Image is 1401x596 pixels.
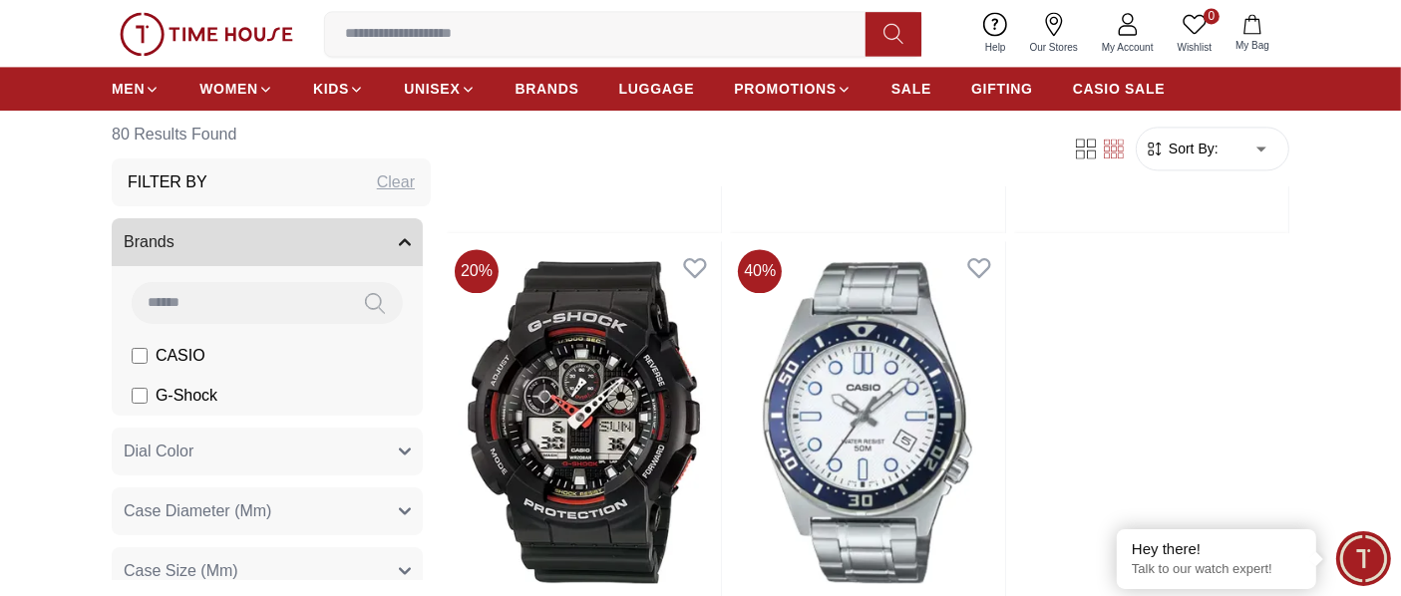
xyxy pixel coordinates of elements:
[313,79,349,99] span: KIDS
[619,79,695,99] span: LUGGAGE
[112,548,423,596] button: Case Size (Mm)
[1073,79,1166,99] span: CASIO SALE
[1145,140,1219,159] button: Sort By:
[112,429,423,476] button: Dial Color
[404,79,460,99] span: UNISEX
[199,71,273,107] a: WOMEN
[112,488,423,536] button: Case Diameter (Mm)
[971,71,1033,107] a: GIFTING
[1165,140,1219,159] span: Sort By:
[455,249,499,293] span: 20 %
[1018,8,1090,59] a: Our Stores
[516,71,579,107] a: BRANDS
[128,171,207,195] h3: Filter By
[734,71,852,107] a: PROMOTIONS
[112,219,423,267] button: Brands
[891,79,931,99] span: SALE
[977,40,1014,55] span: Help
[1166,8,1224,59] a: 0Wishlist
[1022,40,1086,55] span: Our Stores
[973,8,1018,59] a: Help
[199,79,258,99] span: WOMEN
[1336,531,1391,586] div: Chat Widget
[156,345,205,369] span: CASIO
[738,249,782,293] span: 40 %
[112,112,431,159] h6: 80 Results Found
[120,12,293,56] img: ...
[156,385,217,409] span: G-Shock
[132,349,148,365] input: CASIO
[516,79,579,99] span: BRANDS
[124,231,175,255] span: Brands
[124,441,193,464] span: Dial Color
[1170,40,1220,55] span: Wishlist
[1073,71,1166,107] a: CASIO SALE
[1227,38,1277,53] span: My Bag
[377,171,415,195] div: Clear
[1094,40,1162,55] span: My Account
[1204,8,1220,24] span: 0
[124,560,238,584] span: Case Size (Mm)
[619,71,695,107] a: LUGGAGE
[124,500,271,524] span: Case Diameter (Mm)
[313,71,364,107] a: KIDS
[132,389,148,405] input: G-Shock
[1132,539,1301,559] div: Hey there!
[404,71,475,107] a: UNISEX
[1132,561,1301,578] p: Talk to our watch expert!
[112,71,160,107] a: MEN
[971,79,1033,99] span: GIFTING
[112,79,145,99] span: MEN
[734,79,837,99] span: PROMOTIONS
[1224,10,1281,57] button: My Bag
[891,71,931,107] a: SALE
